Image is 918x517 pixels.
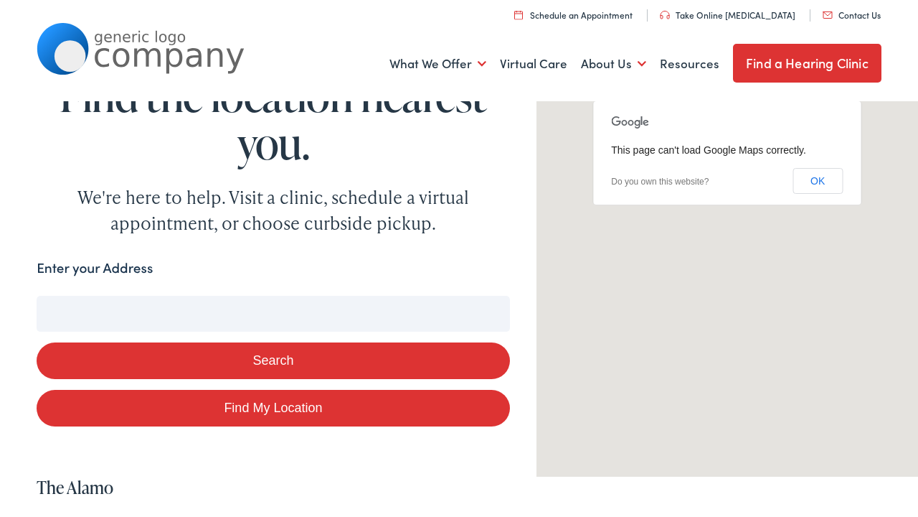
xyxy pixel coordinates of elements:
[660,11,670,19] img: utility icon
[611,144,806,156] span: This page can't load Google Maps correctly.
[514,10,523,19] img: utility icon
[37,258,153,279] label: Enter your Address
[37,72,509,167] h1: Find the location nearest you.
[37,296,509,332] input: Enter your address or zip code
[611,177,709,187] a: Do you own this website?
[581,37,646,90] a: About Us
[823,11,833,19] img: utility icon
[733,44,881,83] a: Find a Hearing Clinic
[514,9,633,21] a: Schedule an Appointment
[44,185,503,236] div: We're here to help. Visit a clinic, schedule a virtual appointment, or choose curbside pickup.
[500,37,567,90] a: Virtual Care
[389,37,486,90] a: What We Offer
[37,390,509,427] a: Find My Location
[37,343,509,379] button: Search
[792,168,843,194] button: OK
[37,475,113,499] a: The Alamo
[660,37,719,90] a: Resources
[823,9,881,21] a: Contact Us
[660,9,795,21] a: Take Online [MEDICAL_DATA]
[710,270,744,304] div: The Alamo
